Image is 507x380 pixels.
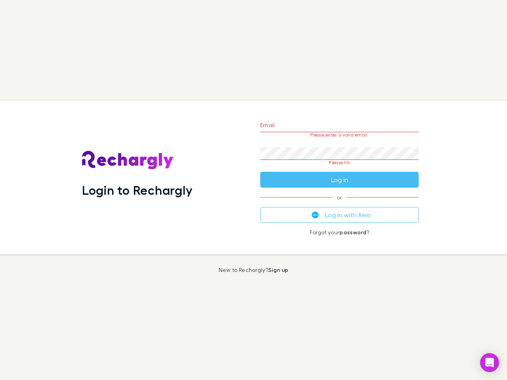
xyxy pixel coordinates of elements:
span: or [260,197,419,198]
a: Sign up [268,266,288,273]
button: Log in [260,172,419,188]
p: Please enter a valid email. [260,132,419,138]
p: Forgot your ? [260,229,419,236]
button: Log in with Xero [260,207,419,223]
a: password [339,229,366,236]
img: Xero's logo [312,211,319,218]
h1: Login to Rechargly [82,182,193,198]
p: New to Rechargly? [219,267,289,273]
img: Rechargly's Logo [82,151,174,170]
p: Please fill [260,160,419,165]
div: Open Intercom Messenger [480,353,499,372]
